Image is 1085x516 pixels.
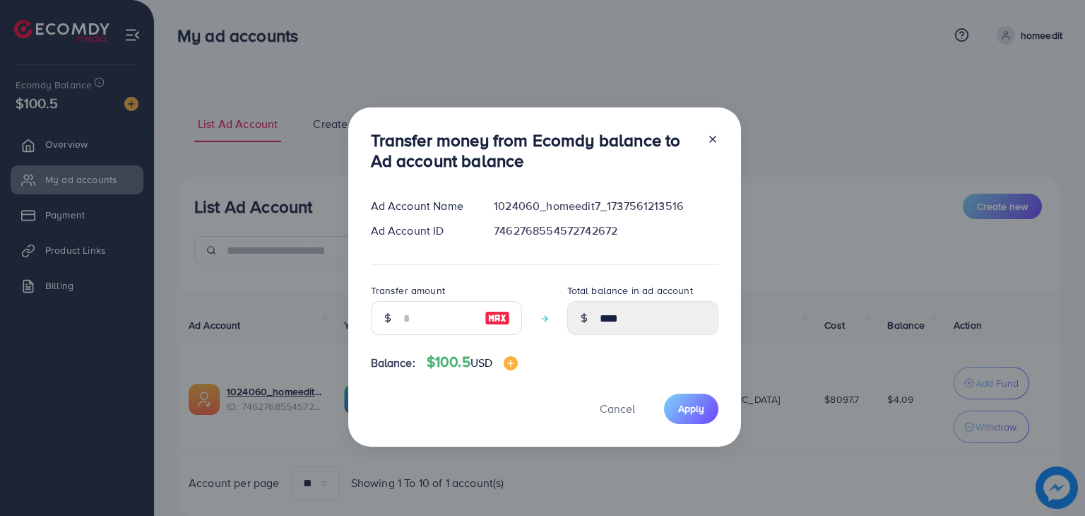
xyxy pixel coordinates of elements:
div: Ad Account Name [360,198,483,214]
span: Balance: [371,355,415,371]
span: Cancel [600,401,635,416]
span: USD [470,355,492,370]
div: Ad Account ID [360,223,483,239]
span: Apply [678,401,704,416]
div: 7462768554572742672 [482,223,729,239]
img: image [485,310,510,327]
button: Cancel [582,394,653,424]
label: Transfer amount [371,283,445,298]
h4: $100.5 [427,353,518,371]
h3: Transfer money from Ecomdy balance to Ad account balance [371,130,696,171]
img: image [504,356,518,370]
div: 1024060_homeedit7_1737561213516 [482,198,729,214]
button: Apply [664,394,718,424]
label: Total balance in ad account [567,283,693,298]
